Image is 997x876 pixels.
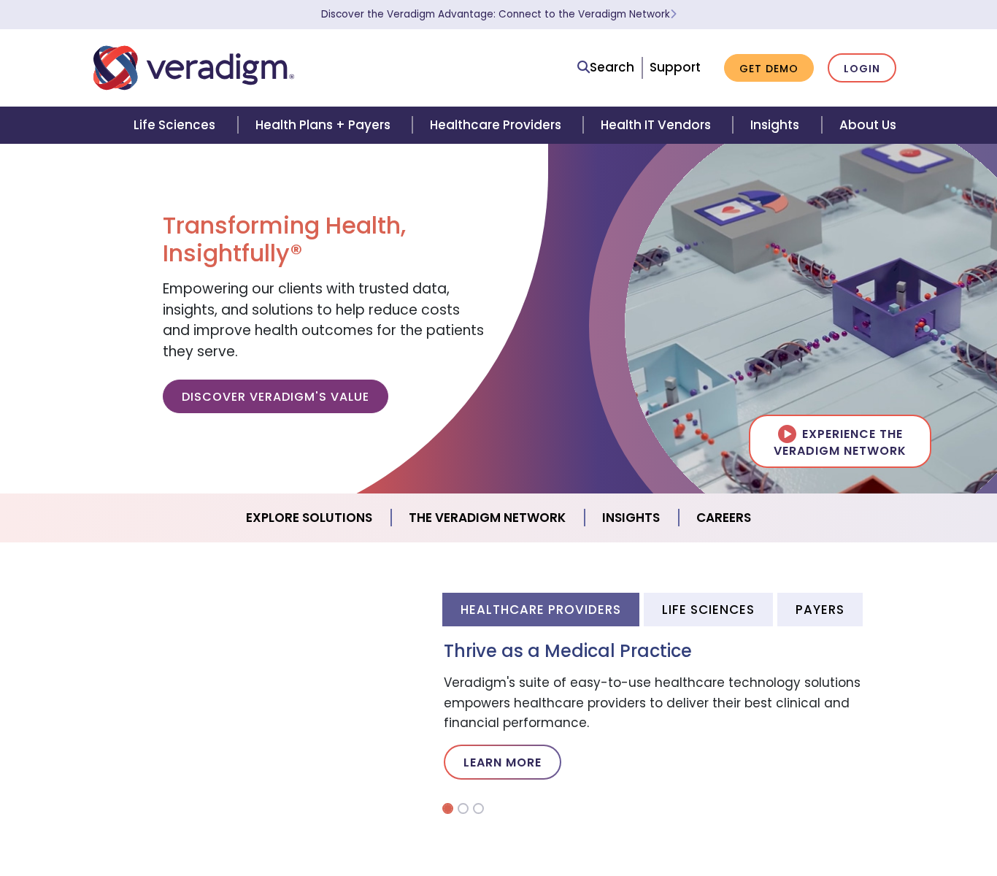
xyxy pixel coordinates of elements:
li: Life Sciences [644,593,773,626]
li: Healthcare Providers [442,593,639,626]
a: Healthcare Providers [412,107,583,144]
span: Empowering our clients with trusted data, insights, and solutions to help reduce costs and improv... [163,279,484,361]
a: Get Demo [724,54,814,82]
a: About Us [822,107,914,144]
li: Payers [777,593,863,626]
a: Login [828,53,896,83]
a: Insights [733,107,821,144]
h3: Thrive as a Medical Practice [444,641,904,662]
img: Veradigm logo [93,44,294,92]
a: Search [577,58,634,77]
p: Veradigm's suite of easy-to-use healthcare technology solutions empowers healthcare providers to ... [444,673,904,733]
a: Health IT Vendors [583,107,733,144]
h1: Transforming Health, Insightfully® [163,212,488,268]
a: Learn More [444,745,561,780]
a: Discover the Veradigm Advantage: Connect to the Veradigm NetworkLearn More [321,7,677,21]
a: Explore Solutions [228,499,391,537]
a: The Veradigm Network [391,499,585,537]
a: Insights [585,499,679,537]
a: Careers [679,499,769,537]
a: Health Plans + Payers [238,107,412,144]
a: Life Sciences [116,107,237,144]
a: Support [650,58,701,76]
span: Learn More [670,7,677,21]
a: Discover Veradigm's Value [163,380,388,413]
